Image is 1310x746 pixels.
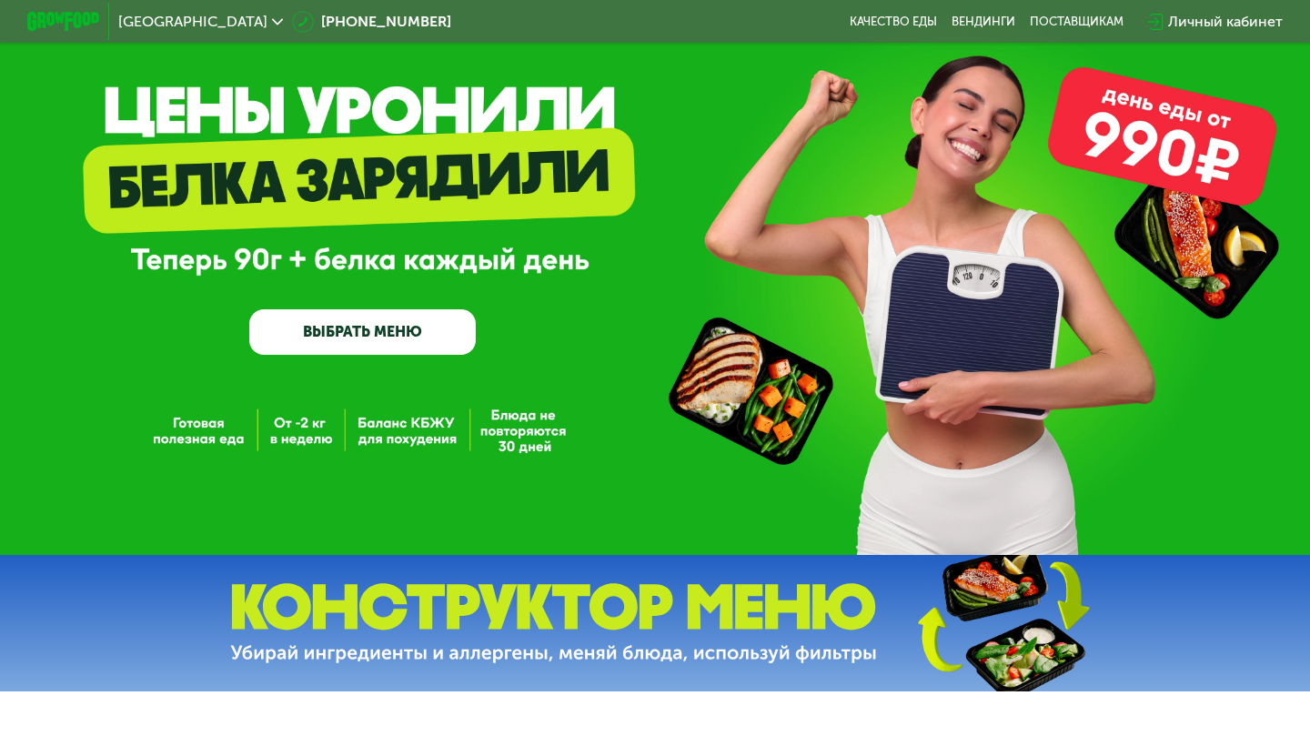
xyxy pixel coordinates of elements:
[850,15,937,29] a: Качество еды
[1168,11,1283,33] div: Личный кабинет
[249,309,476,355] a: ВЫБРАТЬ МЕНЮ
[1030,15,1124,29] div: поставщикам
[292,11,451,33] a: [PHONE_NUMBER]
[952,15,1015,29] a: Вендинги
[118,15,267,29] span: [GEOGRAPHIC_DATA]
